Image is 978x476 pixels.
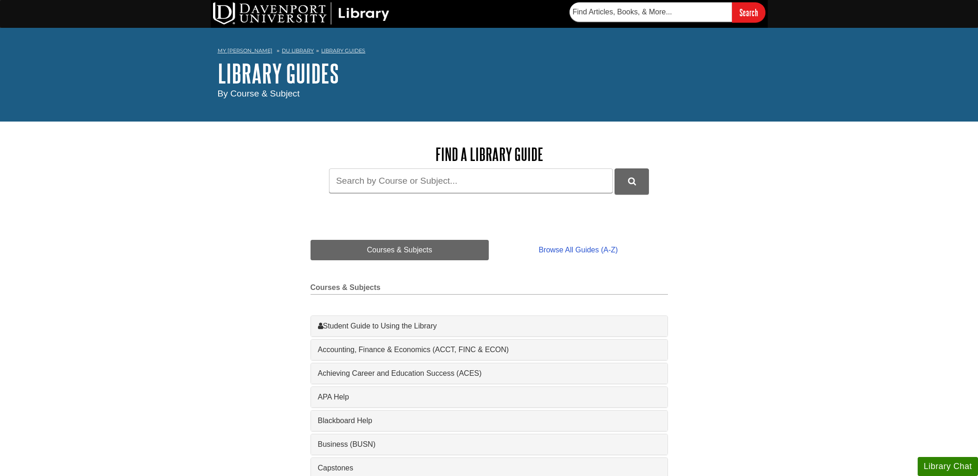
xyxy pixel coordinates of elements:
div: By Course & Subject [218,87,761,101]
a: DU Library [282,47,314,54]
h2: Courses & Subjects [311,283,668,295]
form: Searches DU Library's articles, books, and more [570,2,765,22]
a: Courses & Subjects [311,240,489,260]
a: APA Help [318,392,661,403]
input: Find Articles, Books, & More... [570,2,732,22]
img: DU Library [213,2,389,25]
a: My [PERSON_NAME] [218,47,272,55]
input: Search by Course or Subject... [329,168,613,193]
a: Student Guide to Using the Library [318,321,661,332]
input: Search [732,2,765,22]
a: Capstones [318,463,661,474]
a: Business (BUSN) [318,439,661,450]
h2: Find a Library Guide [311,145,668,164]
h1: Library Guides [218,59,761,87]
nav: breadcrumb [218,45,761,59]
a: Accounting, Finance & Economics (ACCT, FINC & ECON) [318,344,661,355]
i: Search Library Guides [628,177,636,186]
a: Achieving Career and Education Success (ACES) [318,368,661,379]
a: Browse All Guides (A-Z) [489,240,667,260]
a: Library Guides [321,47,365,54]
button: Library Chat [918,457,978,476]
a: Blackboard Help [318,415,661,426]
